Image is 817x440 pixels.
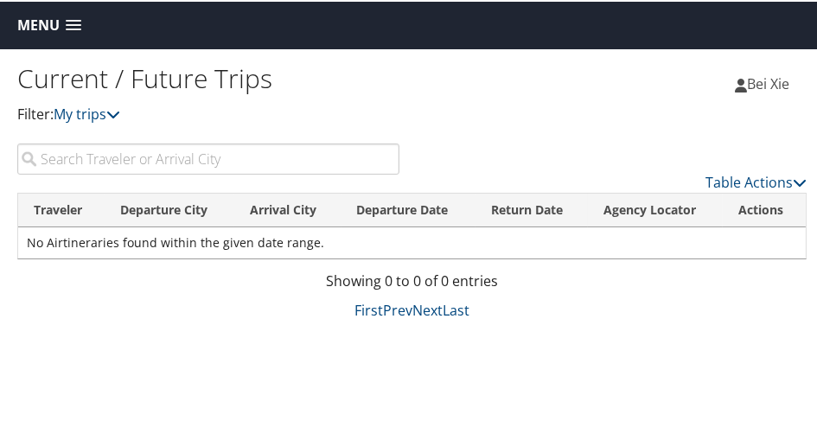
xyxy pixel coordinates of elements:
[18,226,806,257] td: No Airtineraries found within the given date range.
[354,299,383,318] a: First
[9,10,90,38] a: Menu
[588,192,723,226] th: Agency Locator: activate to sort column ascending
[412,299,443,318] a: Next
[705,171,807,190] a: Table Actions
[17,142,399,173] input: Search Traveler or Arrival City
[17,269,807,298] div: Showing 0 to 0 of 0 entries
[17,59,412,95] h1: Current / Future Trips
[17,16,60,32] span: Menu
[735,56,807,108] a: Bei Xie
[383,299,412,318] a: Prev
[234,192,341,226] th: Arrival City: activate to sort column ascending
[341,192,476,226] th: Departure Date: activate to sort column descending
[476,192,588,226] th: Return Date: activate to sort column ascending
[443,299,469,318] a: Last
[723,192,806,226] th: Actions
[105,192,234,226] th: Departure City: activate to sort column ascending
[747,73,789,92] span: Bei Xie
[54,103,120,122] a: My trips
[17,102,412,124] p: Filter:
[18,192,105,226] th: Traveler: activate to sort column ascending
